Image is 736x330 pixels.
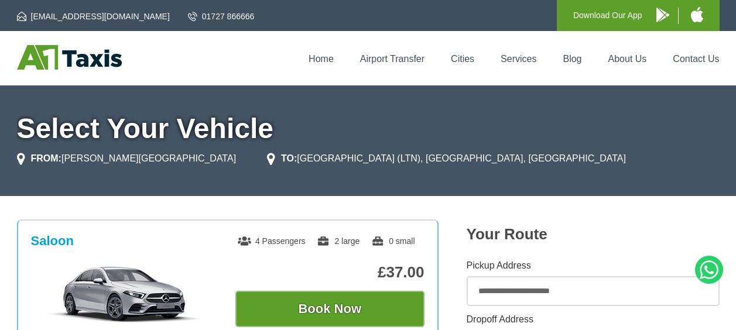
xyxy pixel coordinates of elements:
[188,11,255,22] a: 01727 866666
[673,54,719,64] a: Contact Us
[235,291,425,327] button: Book Now
[235,263,425,281] p: £37.00
[573,8,642,23] p: Download Our App
[360,54,425,64] a: Airport Transfer
[37,265,213,324] img: Saloon
[501,54,536,64] a: Services
[317,236,360,246] span: 2 large
[309,54,334,64] a: Home
[17,11,170,22] a: [EMAIL_ADDRESS][DOMAIN_NAME]
[31,233,74,249] h3: Saloon
[467,225,720,243] h2: Your Route
[467,315,720,324] label: Dropoff Address
[17,115,720,143] h1: Select Your Vehicle
[563,54,581,64] a: Blog
[371,236,415,246] span: 0 small
[451,54,474,64] a: Cities
[467,261,720,270] label: Pickup Address
[691,7,703,22] img: A1 Taxis iPhone App
[31,153,61,163] strong: FROM:
[267,152,626,166] li: [GEOGRAPHIC_DATA] (LTN), [GEOGRAPHIC_DATA], [GEOGRAPHIC_DATA]
[17,45,122,70] img: A1 Taxis St Albans LTD
[656,8,669,22] img: A1 Taxis Android App
[608,54,647,64] a: About Us
[17,152,237,166] li: [PERSON_NAME][GEOGRAPHIC_DATA]
[281,153,297,163] strong: TO:
[238,236,306,246] span: 4 Passengers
